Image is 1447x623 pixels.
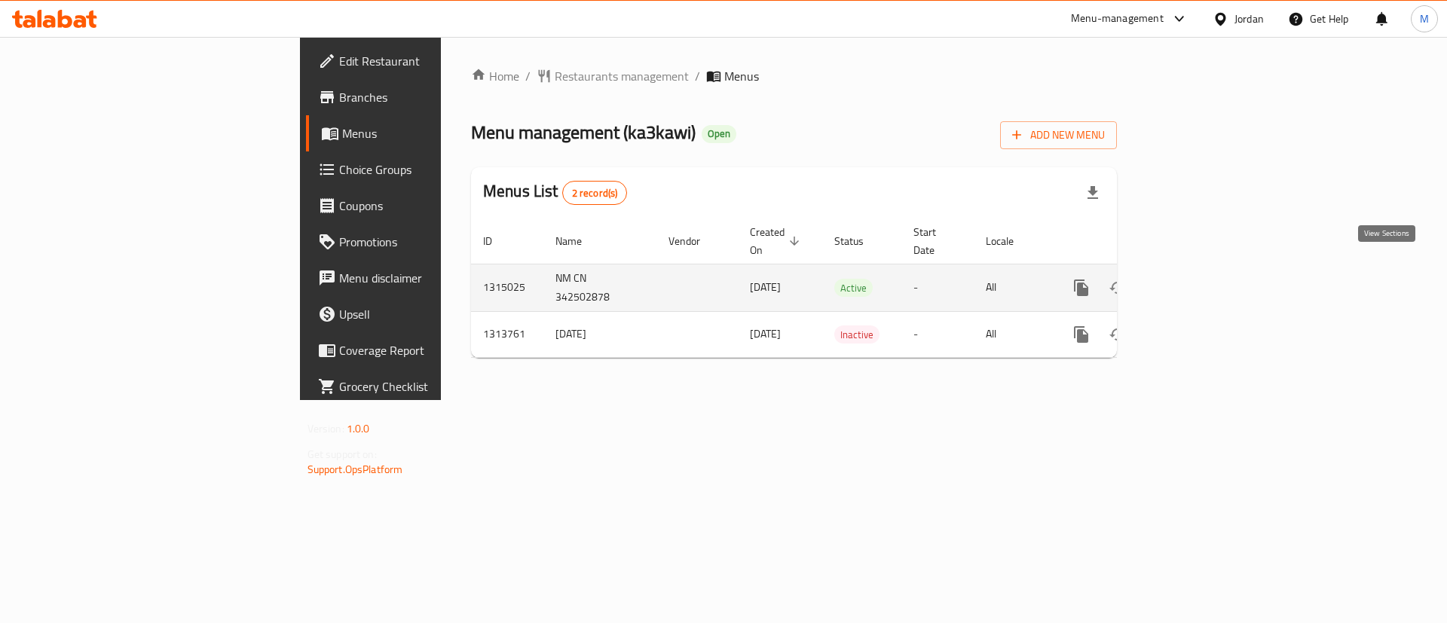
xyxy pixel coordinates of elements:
[1100,316,1136,353] button: Change Status
[1100,270,1136,306] button: Change Status
[306,224,542,260] a: Promotions
[1234,11,1264,27] div: Jordan
[306,79,542,115] a: Branches
[306,260,542,296] a: Menu disclaimer
[695,67,700,85] li: /
[986,232,1033,250] span: Locale
[339,269,530,287] span: Menu disclaimer
[1071,10,1164,28] div: Menu-management
[750,324,781,344] span: [DATE]
[702,127,736,140] span: Open
[555,67,689,85] span: Restaurants management
[339,52,530,70] span: Edit Restaurant
[543,264,656,311] td: NM CN 342502878
[306,332,542,368] a: Coverage Report
[1051,218,1220,264] th: Actions
[306,368,542,405] a: Grocery Checklist
[471,218,1220,358] table: enhanced table
[750,223,804,259] span: Created On
[702,125,736,143] div: Open
[342,124,530,142] span: Menus
[834,279,873,297] div: Active
[339,197,530,215] span: Coupons
[339,305,530,323] span: Upsell
[347,419,370,438] span: 1.0.0
[307,460,403,479] a: Support.OpsPlatform
[1012,126,1105,145] span: Add New Menu
[1420,11,1429,27] span: M
[1063,270,1100,306] button: more
[1063,316,1100,353] button: more
[339,341,530,359] span: Coverage Report
[668,232,720,250] span: Vendor
[339,233,530,251] span: Promotions
[1075,175,1111,211] div: Export file
[339,160,530,179] span: Choice Groups
[306,43,542,79] a: Edit Restaurant
[562,181,628,205] div: Total records count
[834,232,883,250] span: Status
[306,188,542,224] a: Coupons
[307,419,344,438] span: Version:
[563,186,627,200] span: 2 record(s)
[543,311,656,357] td: [DATE]
[901,264,974,311] td: -
[306,296,542,332] a: Upsell
[339,377,530,395] span: Grocery Checklist
[913,223,956,259] span: Start Date
[1000,121,1117,149] button: Add New Menu
[724,67,759,85] span: Menus
[974,264,1051,311] td: All
[483,232,512,250] span: ID
[306,151,542,188] a: Choice Groups
[471,115,696,149] span: Menu management ( ka3kawi )
[483,180,627,205] h2: Menus List
[307,444,377,464] span: Get support on:
[901,311,974,357] td: -
[750,277,781,297] span: [DATE]
[834,279,873,297] span: Active
[834,326,880,344] span: Inactive
[537,67,689,85] a: Restaurants management
[974,311,1051,357] td: All
[471,67,1117,85] nav: breadcrumb
[555,232,601,250] span: Name
[339,88,530,106] span: Branches
[306,115,542,151] a: Menus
